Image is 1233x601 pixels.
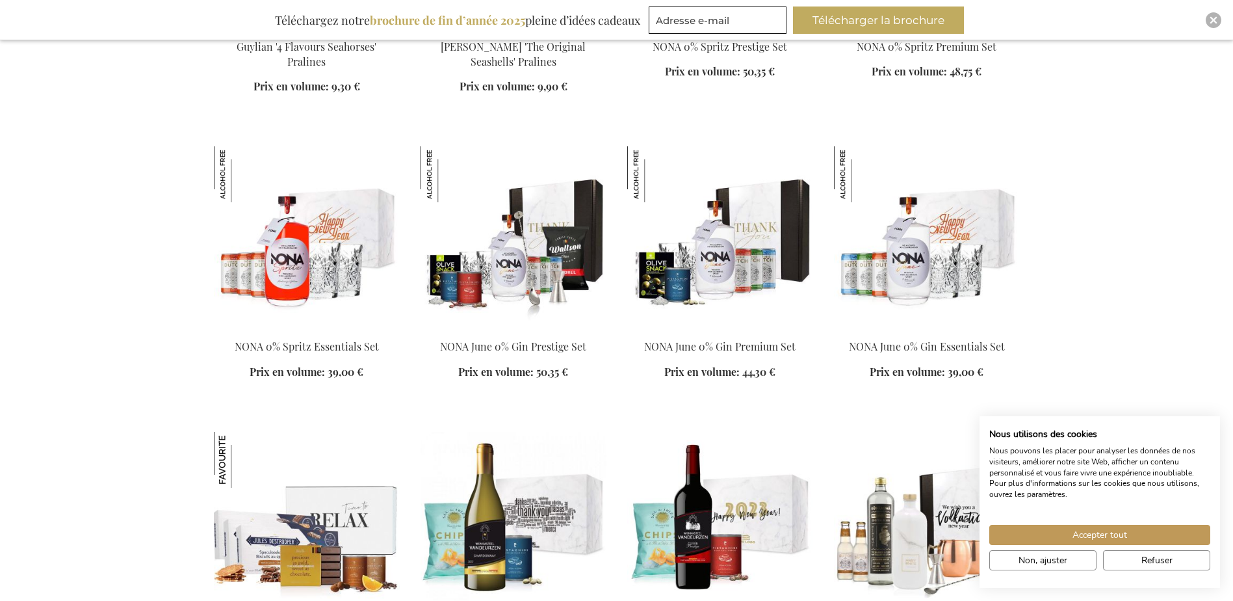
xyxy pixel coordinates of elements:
span: Prix en volume: [460,79,535,93]
span: Refuser [1141,554,1173,567]
span: Prix en volume: [664,365,740,379]
span: Prix en volume: [253,79,329,93]
img: NONA June 0% Gin Prestige Set [421,146,476,202]
span: Non, ajuster [1019,554,1067,567]
a: Prix en volume: 44,30 € [664,365,775,380]
b: brochure de fin d’année 2025 [370,12,525,28]
a: NONA June 0% Gin Premium Set NONA June 0% Gin Premium Set [627,323,813,336]
a: Prix en volume: 39,00 € [250,365,363,380]
span: Prix en volume: [872,64,947,78]
a: Guylian '4 Flavours Seahorses' Pralines [237,40,376,68]
a: Prix en volume: 50,35 € [458,365,568,380]
span: 50,35 € [743,64,775,78]
p: Nous pouvons les placer pour analyser les données de nos visiteurs, améliorer notre site Web, aff... [989,446,1210,500]
a: NONA 0% Spritz Premium Set [857,40,996,53]
form: marketing offers and promotions [649,7,790,38]
span: 50,35 € [536,365,568,379]
span: Prix en volume: [458,365,534,379]
a: NONA June 0% Gin Prestige Set NONA June 0% Gin Prestige Set [421,323,606,336]
img: NONA June 0% Gin Prestige Set [421,146,606,328]
button: Ajustez les préférences de cookie [989,550,1097,570]
a: NONA June 0% Gin Essentials Set NONA June 0% Gin Essentials Set [834,323,1020,336]
a: Prix en volume: 9,30 € [253,79,360,94]
img: NONA June 0% Gin Essentials Set [834,146,1020,328]
a: NONA 0% Apérol Spritz Essentials Set NONA 0% Spritz Essentials Set [214,323,400,336]
img: NONA June 0% Gin Premium Set [627,146,683,202]
img: NONA June 0% Gin Essentials Set [834,146,890,202]
img: NONA 0% Apérol Spritz Essentials Set [214,146,400,328]
span: 39,00 € [948,365,983,379]
button: Télécharger la brochure [793,7,964,34]
button: Refuser tous les cookies [1103,550,1210,570]
span: 9,30 € [331,79,360,93]
img: Close [1210,16,1217,24]
div: Close [1206,12,1221,28]
span: 44,30 € [742,365,775,379]
img: NONA 0% Spritz Essentials Set [214,146,270,202]
h2: Nous utilisons des cookies [989,429,1210,440]
a: Prix en volume: 48,75 € [872,64,981,79]
a: [PERSON_NAME] 'The Original Seashells' Pralines [441,40,586,68]
span: Prix en volume: [250,365,325,379]
img: La boîte de l'expérience ultime du chocolat [214,432,270,488]
a: Prix en volume: 50,35 € [665,64,775,79]
input: Adresse e-mail [649,7,786,34]
a: NONA 0% Spritz Essentials Set [235,340,379,353]
a: NONA June 0% Gin Premium Set [644,340,796,353]
span: Prix en volume: [665,64,740,78]
span: Prix en volume: [870,365,945,379]
span: 9,90 € [538,79,567,93]
span: 48,75 € [950,64,981,78]
a: NONA June 0% Gin Essentials Set [849,340,1005,353]
img: NONA June 0% Gin Premium Set [627,146,813,328]
a: NONA 0% Spritz Prestige Set [653,40,787,53]
a: Prix en volume: 39,00 € [870,365,983,380]
button: Accepter tous les cookies [989,525,1210,545]
span: 39,00 € [328,365,363,379]
div: Téléchargez notre pleine d’idées cadeaux [269,7,646,34]
span: Accepter tout [1072,528,1127,542]
a: Prix en volume: 9,90 € [460,79,567,94]
a: NONA June 0% Gin Prestige Set [440,340,586,353]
